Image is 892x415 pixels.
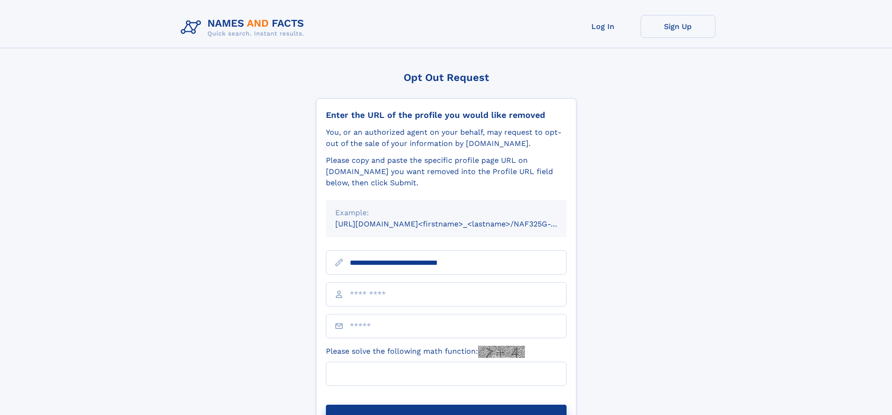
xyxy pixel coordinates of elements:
a: Log In [566,15,641,38]
div: You, or an authorized agent on your behalf, may request to opt-out of the sale of your informatio... [326,127,567,149]
label: Please solve the following math function: [326,346,525,358]
div: Enter the URL of the profile you would like removed [326,110,567,120]
a: Sign Up [641,15,715,38]
img: Logo Names and Facts [177,15,312,40]
div: Example: [335,207,557,218]
div: Please copy and paste the specific profile page URL on [DOMAIN_NAME] you want removed into the Pr... [326,155,567,189]
div: Opt Out Request [316,72,576,83]
small: [URL][DOMAIN_NAME]<firstname>_<lastname>/NAF325G-xxxxxxxx [335,219,584,228]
